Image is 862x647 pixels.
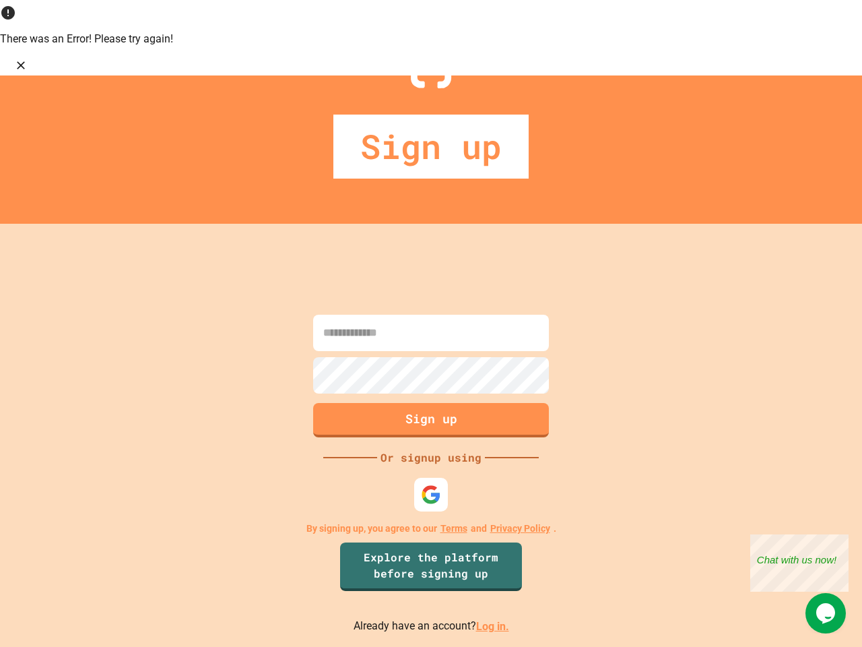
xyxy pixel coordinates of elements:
div: Sign up [333,115,529,179]
div: Or signup using [377,450,485,466]
img: google-icon.svg [421,485,441,505]
a: Privacy Policy [490,522,550,536]
a: Log in. [476,620,509,633]
a: Explore the platform before signing up [340,543,522,591]
iframe: chat widget [805,593,849,634]
img: Logo.svg [404,20,458,88]
iframe: chat widget [750,534,849,592]
button: Sign up [313,403,549,437]
a: Terms [440,522,467,536]
p: By signing up, you agree to our and . [306,522,556,536]
p: Already have an account? [354,618,509,635]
